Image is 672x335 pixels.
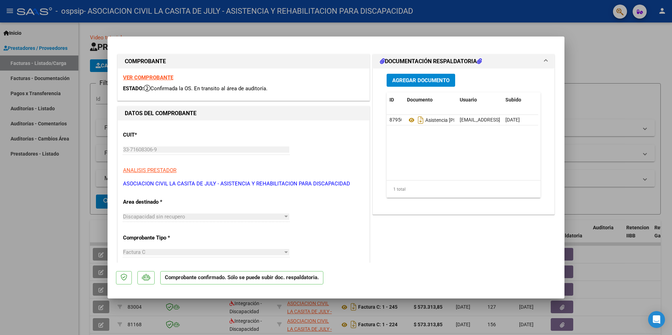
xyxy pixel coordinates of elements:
span: Asistencia [PERSON_NAME] [PERSON_NAME] 2025 [407,117,537,123]
span: ESTADO: [123,85,144,92]
span: Factura C [123,249,146,255]
span: Agregar Documento [392,77,450,84]
span: ANALISIS PRESTADOR [123,167,176,173]
span: Discapacidad sin recupero [123,214,185,220]
span: [DATE] [505,117,520,123]
mat-expansion-panel-header: DOCUMENTACIÓN RESPALDATORIA [373,54,554,68]
datatable-header-cell: Documento [404,92,457,107]
p: CUIT [123,131,195,139]
span: Usuario [460,97,477,103]
div: DOCUMENTACIÓN RESPALDATORIA [373,68,554,214]
span: ID [389,97,394,103]
a: VER COMPROBANTE [123,74,173,81]
span: [EMAIL_ADDRESS][DOMAIN_NAME] - LA CASITA DE JULY [460,117,583,123]
datatable-header-cell: Acción [538,92,573,107]
i: Descargar documento [416,114,425,126]
span: Confirmada la OS. En transito al área de auditoría. [144,85,267,92]
p: Area destinado * [123,198,195,206]
span: 87950 [389,117,403,123]
div: Open Intercom Messenger [648,311,665,328]
p: Comprobante Tipo * [123,234,195,242]
p: Comprobante confirmado. Sólo se puede subir doc. respaldatoria. [160,271,323,285]
datatable-header-cell: Subido [503,92,538,107]
strong: COMPROBANTE [125,58,166,65]
datatable-header-cell: Usuario [457,92,503,107]
h1: DOCUMENTACIÓN RESPALDATORIA [380,57,482,66]
p: ASOCIACION CIVIL LA CASITA DE JULY - ASISTENCIA Y REHABILITACION PARA DISCAPACIDAD [123,180,364,188]
div: 1 total [387,180,541,198]
span: Documento [407,97,433,103]
datatable-header-cell: ID [387,92,404,107]
strong: DATOS DEL COMPROBANTE [125,110,196,117]
button: Agregar Documento [387,74,455,87]
span: Subido [505,97,521,103]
